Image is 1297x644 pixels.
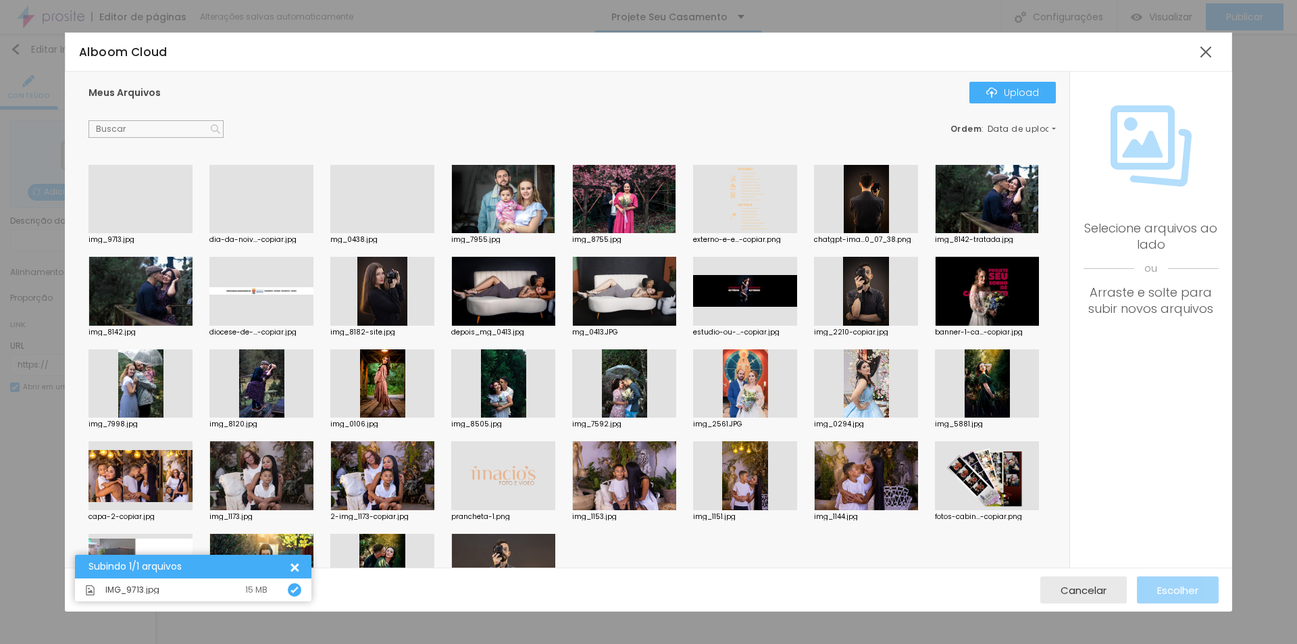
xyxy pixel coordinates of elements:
[814,421,918,428] div: img_0294.jpg
[1084,220,1219,317] div: Selecione arquivos ao lado Arraste e solte para subir novos arquivos
[572,329,676,336] div: mg_0413.JPG
[935,237,1039,243] div: img_8142-tratada.jpg
[814,237,918,243] div: chatgpt-ima...0_07_38.png
[85,585,95,595] img: Icone
[209,421,313,428] div: img_8120.jpg
[935,514,1039,520] div: fotos-cabin...-copiar.png
[986,87,1039,98] div: Upload
[1137,576,1219,603] button: Escolher
[935,421,1039,428] div: img_5881.jpg
[88,421,193,428] div: img_7998.jpg
[935,329,1039,336] div: banner-1-ca...-copiar.jpg
[1084,253,1219,284] span: ou
[88,562,288,572] div: Subindo 1/1 arquivos
[814,329,918,336] div: img_2210-copiar.jpg
[451,514,555,520] div: prancheta-1.png
[1157,585,1198,596] span: Escolher
[245,586,268,594] div: 15 MB
[88,86,161,99] span: Meus Arquivos
[986,87,997,98] img: Icone
[950,125,1056,133] div: :
[988,125,1058,133] span: Data de upload
[88,514,193,520] div: capa-2-copiar.jpg
[693,237,797,243] div: externo-e-e...-copiar.png
[79,44,168,60] span: Alboom Cloud
[330,237,434,243] div: mg_0438.jpg
[209,514,313,520] div: img_1173.jpg
[1040,576,1127,603] button: Cancelar
[693,329,797,336] div: estudio-ou-...-copiar.jpg
[290,586,299,594] img: Icone
[572,421,676,428] div: img_7592.jpg
[330,421,434,428] div: img_0106.jpg
[693,421,797,428] div: img_2561.JPG
[330,514,434,520] div: 2-img_1173-copiar.jpg
[105,586,159,594] span: IMG_9713.jpg
[451,329,555,336] div: depois_mg_0413.jpg
[211,124,220,134] img: Icone
[451,237,555,243] div: img_7955.jpg
[209,237,313,243] div: dia-da-noiv...-copiar.jpg
[572,514,676,520] div: img_1153.jpg
[814,514,918,520] div: img_1144.jpg
[88,329,193,336] div: img_8142.jpg
[572,237,676,243] div: img_8755.jpg
[451,421,555,428] div: img_8505.jpg
[950,123,982,134] span: Ordem
[209,329,313,336] div: diocese-de-...-copiar.jpg
[693,514,797,520] div: img_1151.jpg
[88,237,193,243] div: img_9713.jpg
[330,329,434,336] div: img_8182-site.jpg
[88,120,224,138] input: Buscar
[969,82,1056,103] button: IconeUpload
[1061,585,1107,596] span: Cancelar
[1111,105,1192,187] img: Icone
